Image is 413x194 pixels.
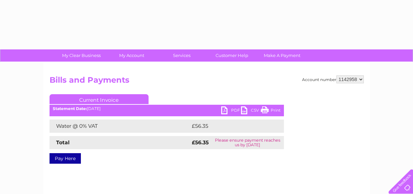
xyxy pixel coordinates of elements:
a: Current Invoice [50,94,149,104]
a: My Account [104,49,159,62]
strong: Total [56,139,70,146]
td: Water @ 0% VAT [50,120,190,133]
a: Customer Help [205,49,259,62]
b: Statement Date: [53,106,87,111]
div: Account number [302,75,364,83]
a: Services [155,49,209,62]
a: Make A Payment [255,49,309,62]
a: My Clear Business [54,49,109,62]
a: Pay Here [50,153,81,164]
div: [DATE] [50,106,284,111]
a: PDF [221,106,241,116]
td: Please ensure payment reaches us by [DATE] [211,136,284,149]
a: Print [261,106,281,116]
a: CSV [241,106,261,116]
strong: £56.35 [192,139,209,146]
h2: Bills and Payments [50,75,364,88]
td: £56.35 [190,120,270,133]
